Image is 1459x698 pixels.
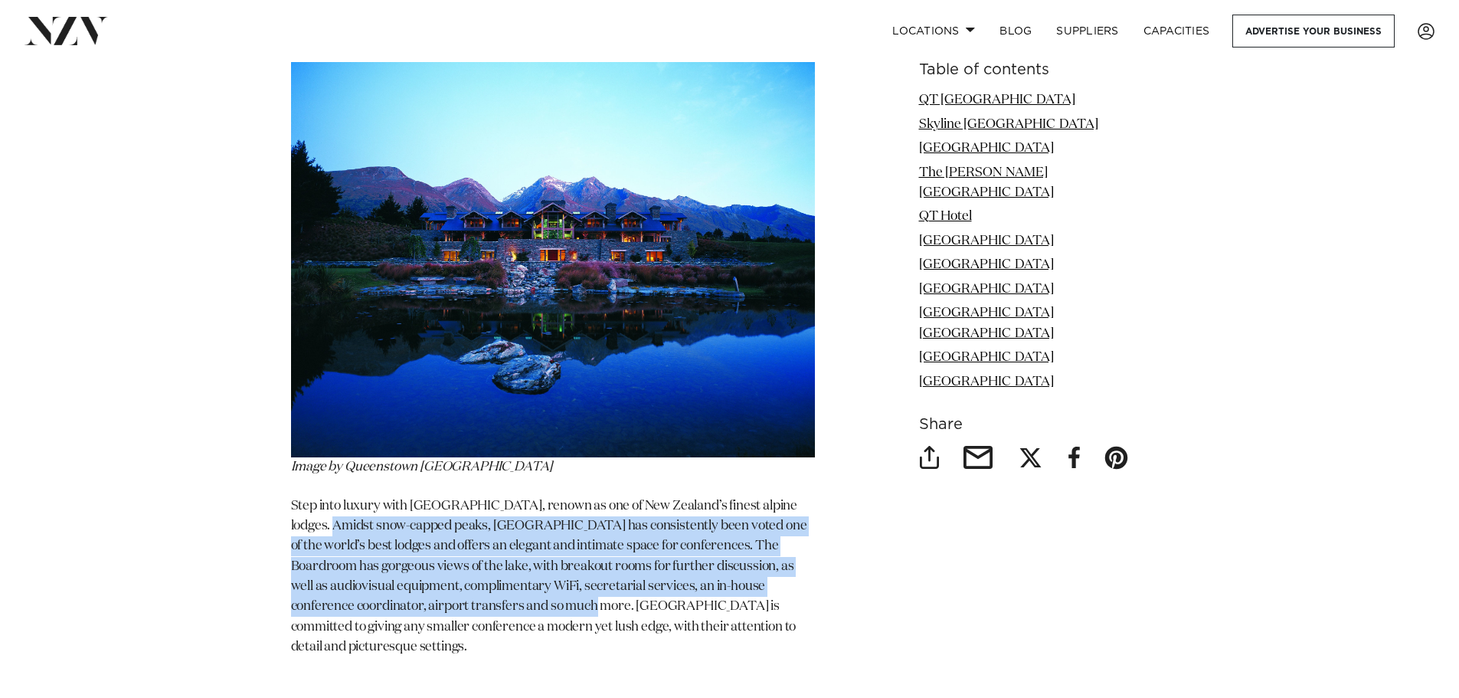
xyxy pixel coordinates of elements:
[291,500,807,654] span: Step into luxury with [GEOGRAPHIC_DATA], renown as one of New Zealand’s finest alpine lodges. Ami...
[919,165,1054,198] a: The [PERSON_NAME][GEOGRAPHIC_DATA]
[1044,15,1130,48] a: SUPPLIERS
[919,306,1054,339] a: [GEOGRAPHIC_DATA] [GEOGRAPHIC_DATA]
[919,375,1054,388] a: [GEOGRAPHIC_DATA]
[291,460,553,474] em: Image by Queenstown [GEOGRAPHIC_DATA]
[919,417,1169,433] h6: Share
[919,62,1169,78] h6: Table of contents
[880,15,987,48] a: Locations
[919,234,1054,247] a: [GEOGRAPHIC_DATA]
[919,93,1075,107] a: QT [GEOGRAPHIC_DATA]
[919,210,972,223] a: QT Hotel
[1131,15,1222,48] a: Capacities
[987,15,1044,48] a: BLOG
[25,17,108,44] img: nzv-logo.png
[919,283,1054,296] a: [GEOGRAPHIC_DATA]
[919,351,1054,364] a: [GEOGRAPHIC_DATA]
[919,258,1054,271] a: [GEOGRAPHIC_DATA]
[919,117,1098,130] a: Skyline [GEOGRAPHIC_DATA]
[1232,15,1395,48] a: Advertise your business
[919,142,1054,155] a: [GEOGRAPHIC_DATA]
